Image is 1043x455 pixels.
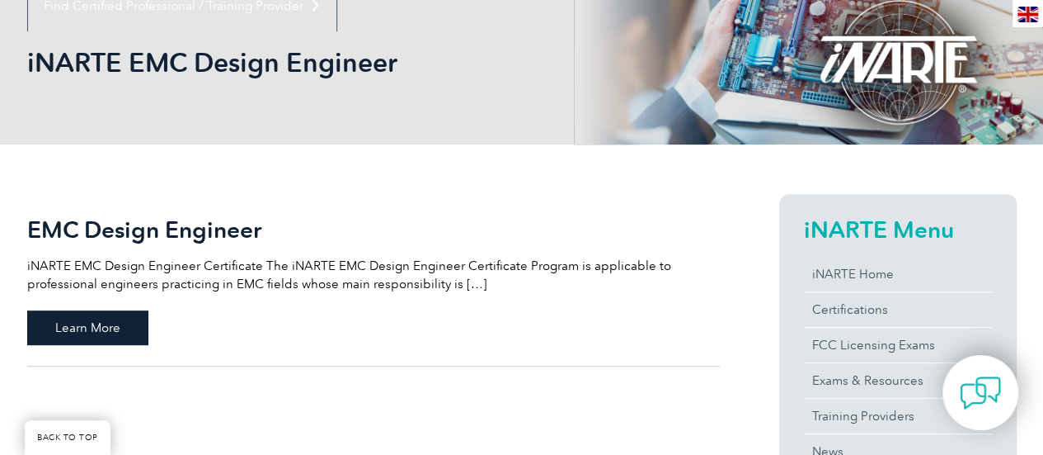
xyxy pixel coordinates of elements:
a: Certifications [804,292,992,327]
img: en [1017,7,1038,22]
h1: iNARTE EMC Design Engineer [27,46,660,78]
a: FCC Licensing Exams [804,328,992,363]
img: contact-chat.png [960,372,1001,414]
a: Training Providers [804,399,992,434]
p: iNARTE EMC Design Engineer Certificate The iNARTE EMC Design Engineer Certificate Program is appl... [27,257,720,293]
a: BACK TO TOP [25,420,110,455]
h2: iNARTE Menu [804,216,992,243]
span: Learn More [27,310,148,345]
a: iNARTE Home [804,257,992,291]
h2: EMC Design Engineer [27,216,720,243]
a: Exams & Resources [804,363,992,398]
a: EMC Design Engineer iNARTE EMC Design Engineer Certificate The iNARTE EMC Design Engineer Certifi... [27,194,720,367]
